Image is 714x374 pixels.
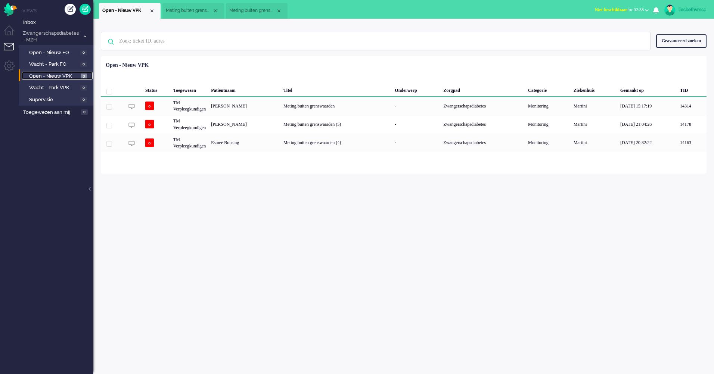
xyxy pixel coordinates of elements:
span: Wacht - Park FO [29,61,78,68]
div: TM Verpleegkundigen [171,115,208,133]
a: Inbox [22,18,93,26]
div: Open - Nieuw VPK [106,62,149,69]
li: 14163 [226,3,288,19]
div: Meting buiten grenswaarden (4) [281,134,392,152]
div: liesbethvmsc [679,6,707,13]
div: Close tab [149,8,155,14]
div: Zwangerschapsdiabetes [441,97,525,115]
div: Ziekenhuis [571,82,618,97]
div: [DATE] 21:04:26 [618,115,677,133]
div: 14178 [677,115,707,133]
div: Monitoring [525,97,571,115]
a: Wacht - Park VPK 0 [22,83,93,91]
img: ic_chat_grey.svg [128,122,135,128]
span: Meting buiten grenswaarden (4) [229,7,276,14]
div: Close tab [276,8,282,14]
div: Martini [571,97,618,115]
span: 0 [80,62,87,67]
div: Gemaakt op [618,82,677,97]
span: Niet beschikbaar [595,7,627,12]
div: Toegewezen [171,82,208,97]
div: TID [677,82,707,97]
div: Patiëntnaam [208,82,281,97]
div: TM Verpleegkundigen [171,97,208,115]
div: Onderwerp [392,82,441,97]
li: View [99,3,161,19]
img: ic-search-icon.svg [101,32,121,52]
span: Toegewezen aan mij [23,109,79,116]
a: liesbethvmsc [663,4,707,16]
span: 0 [81,109,88,115]
span: Open - Nieuw VPK [102,7,149,14]
img: ic_chat_grey.svg [128,140,135,147]
span: o [145,138,154,147]
a: Toegewezen aan mij 0 [22,108,93,116]
div: 14178 [101,115,707,133]
div: Zwangerschapsdiabetes [441,115,525,133]
span: o [145,102,154,110]
span: 0 [80,97,87,103]
div: Esmeé Bonsing [208,134,281,152]
span: Open - Nieuw VPK [29,73,79,80]
li: Dashboard menu [4,25,21,42]
span: Open - Nieuw FO [29,49,78,56]
div: - [392,134,441,152]
span: for 02:38 [595,7,644,12]
div: Close tab [212,8,218,14]
div: Zorgpad [441,82,525,97]
a: Open - Nieuw VPK 3 [22,72,93,80]
div: TM Verpleegkundigen [171,134,208,152]
img: flow_omnibird.svg [4,3,17,16]
div: 14163 [677,134,707,152]
a: Quick Ticket [80,4,91,15]
div: [DATE] 15:17:19 [618,97,677,115]
div: Titel [281,82,392,97]
div: Martini [571,115,618,133]
li: Views [22,7,93,14]
div: Creëer ticket [65,4,76,15]
li: Admin menu [4,60,21,77]
a: Supervisie 0 [22,95,93,103]
span: Zwangerschapsdiabetes - MZH [22,30,80,44]
li: Tickets menu [4,43,21,60]
div: [PERSON_NAME] [208,115,281,133]
img: ic_chat_grey.svg [128,103,135,110]
div: [PERSON_NAME] [208,97,281,115]
li: 14178 [162,3,224,19]
div: [DATE] 20:32:22 [618,134,677,152]
span: Meting buiten grenswaarden (5) [166,7,212,14]
div: 14163 [101,134,707,152]
span: 0 [80,50,87,56]
div: Monitoring [525,134,571,152]
div: Martini [571,134,618,152]
button: Niet beschikbaarfor 02:38 [590,4,653,15]
div: Status [143,82,171,97]
a: Omnidesk [4,5,17,10]
span: 3 [81,74,87,79]
a: Wacht - Park FO 0 [22,60,93,68]
a: Open - Nieuw FO 0 [22,48,93,56]
div: - [392,115,441,133]
div: Zwangerschapsdiabetes [441,134,525,152]
div: Meting buiten grenswaarden [281,97,392,115]
span: Inbox [23,19,93,26]
img: avatar [664,4,676,16]
span: Wacht - Park VPK [29,84,78,91]
div: 14314 [101,97,707,115]
div: 14314 [677,97,707,115]
input: Zoek: ticket ID, adres [114,32,640,50]
span: o [145,120,154,128]
li: Niet beschikbaarfor 02:38 [590,2,653,19]
span: 0 [80,85,87,91]
div: Meting buiten grenswaarden (5) [281,115,392,133]
div: Categorie [525,82,571,97]
div: Geavanceerd zoeken [656,34,707,47]
div: - [392,97,441,115]
span: Supervisie [29,96,78,103]
div: Monitoring [525,115,571,133]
